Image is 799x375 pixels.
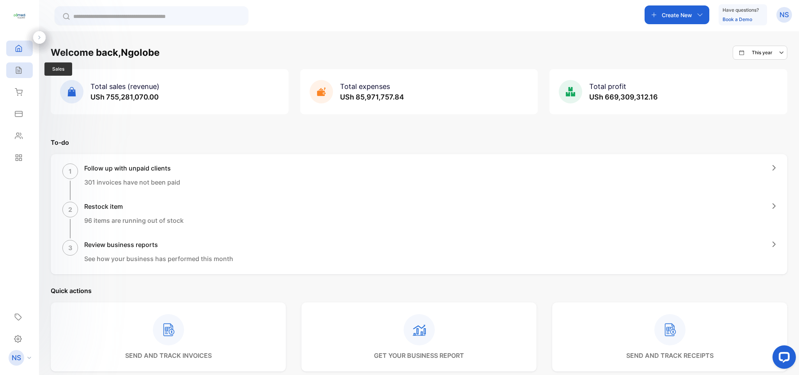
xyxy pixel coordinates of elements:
[84,254,233,263] p: See how your business has performed this month
[340,93,404,101] span: USh 85,971,757.84
[776,5,792,24] button: NS
[662,11,692,19] p: Create New
[12,353,21,363] p: NS
[90,82,159,91] span: Total sales (revenue)
[51,138,787,147] p: To-do
[723,16,752,22] a: Book a Demo
[44,62,72,76] span: Sales
[68,243,73,252] p: 3
[69,167,72,176] p: 1
[780,10,789,20] p: NS
[589,93,658,101] span: USh 669,309,312.16
[68,205,72,214] p: 2
[84,240,233,249] h1: Review business reports
[90,93,159,101] span: USh 755,281,070.00
[766,342,799,375] iframe: LiveChat chat widget
[51,286,787,295] p: Quick actions
[626,351,714,360] p: send and track receipts
[84,178,180,187] p: 301 invoices have not been paid
[733,46,787,60] button: This year
[84,202,184,211] h1: Restock item
[645,5,709,24] button: Create New
[752,49,772,56] p: This year
[589,82,626,91] span: Total profit
[84,216,184,225] p: 96 items are running out of stock
[374,351,464,360] p: get your business report
[14,10,25,22] img: logo
[723,6,759,14] p: Have questions?
[84,164,180,173] h1: Follow up with unpaid clients
[125,351,212,360] p: send and track invoices
[51,46,159,60] h1: Welcome back, Ngolobe
[340,82,390,91] span: Total expenses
